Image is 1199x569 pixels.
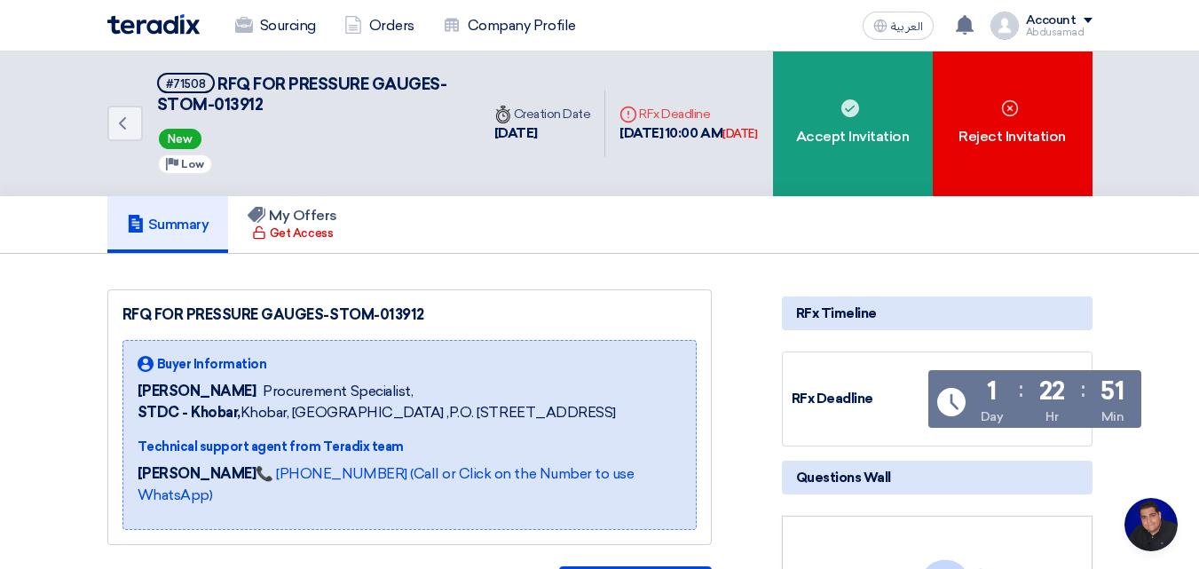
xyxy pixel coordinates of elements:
[981,407,1004,426] div: Day
[1101,407,1124,426] div: Min
[181,158,204,170] span: Low
[107,196,229,253] a: Summary
[987,379,997,404] div: 1
[1100,379,1124,404] div: 51
[933,51,1093,196] div: Reject Invitation
[221,6,330,45] a: Sourcing
[722,125,757,143] div: [DATE]
[127,216,209,233] h5: Summary
[1124,498,1178,551] div: Open chat
[138,381,256,402] span: [PERSON_NAME]
[138,465,635,503] a: 📞 [PHONE_NUMBER] (Call or Click on the Number to use WhatsApp)
[263,381,413,402] span: Procurement Specialist,
[157,355,267,374] span: Buyer Information
[494,105,591,123] div: Creation Date
[773,51,933,196] div: Accept Invitation
[796,468,891,487] span: Questions Wall
[619,123,757,144] div: [DATE] 10:00 AM
[228,196,357,253] a: My Offers Get Access
[138,438,682,456] div: Technical support agent from Teradix team
[891,20,923,33] span: العربية
[138,402,616,423] span: Khobar, [GEOGRAPHIC_DATA] ,P.O. [STREET_ADDRESS]
[157,75,447,115] span: RFQ FOR PRESSURE GAUGES-STOM-013912
[1045,407,1058,426] div: Hr
[252,225,333,242] div: Get Access
[122,304,697,326] div: RFQ FOR PRESSURE GAUGES-STOM-013912
[429,6,590,45] a: Company Profile
[166,78,206,90] div: #71508
[1026,28,1093,37] div: Abdusamad
[1081,374,1085,406] div: :
[107,14,200,35] img: Teradix logo
[792,389,925,409] div: RFx Deadline
[1019,374,1023,406] div: :
[1039,379,1065,404] div: 22
[330,6,429,45] a: Orders
[863,12,934,40] button: العربية
[782,296,1093,330] div: RFx Timeline
[157,73,459,116] h5: RFQ FOR PRESSURE GAUGES-STOM-013912
[138,465,256,482] strong: [PERSON_NAME]
[248,207,337,225] h5: My Offers
[1026,13,1077,28] div: Account
[138,404,241,421] b: STDC - Khobar,
[990,12,1019,40] img: profile_test.png
[619,105,757,123] div: RFx Deadline
[159,129,201,149] span: New
[494,123,591,144] div: [DATE]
